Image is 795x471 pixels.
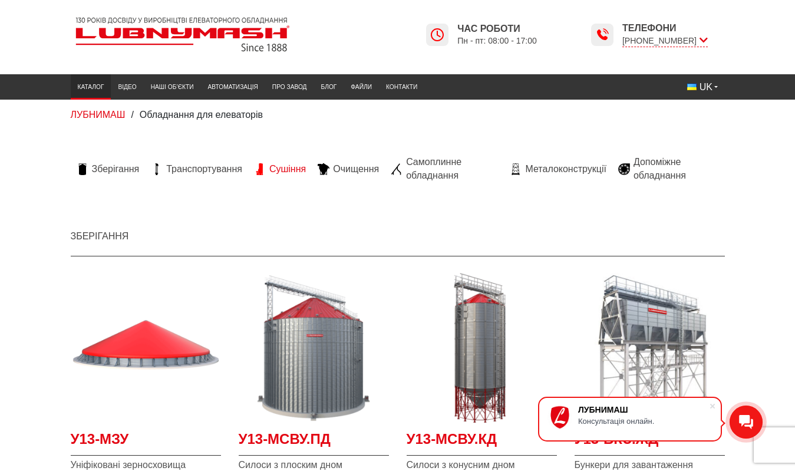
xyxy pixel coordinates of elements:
a: Контакти [379,77,424,97]
img: Українська [687,84,697,90]
span: Очищення [333,163,379,176]
span: Допоміжне обладнання [634,156,719,182]
img: Lubnymash time icon [595,28,609,42]
a: У13-МСВУ.КД [407,429,557,456]
span: / [131,110,133,120]
span: Обладнання для елеваторів [140,110,263,120]
span: UK [700,81,712,94]
span: Телефони [622,22,708,35]
a: Допоміжне обладнання [612,156,725,182]
span: Пн - пт: 08:00 - 17:00 [457,35,537,47]
a: Детальніше У13-МСВУ.ПД [239,273,389,423]
a: ЛУБНИМАШ [71,110,126,120]
span: Транспортування [166,163,242,176]
span: [PHONE_NUMBER] [622,35,708,47]
a: У13-БКЗ.ЖД [575,429,725,456]
div: ЛУБНИМАШ [578,405,709,414]
a: Автоматизація [201,77,265,97]
img: Lubnymash [71,12,295,57]
a: Наші об’єкти [144,77,201,97]
div: Консультація онлайн. [578,417,709,426]
a: Детальніше У13-МСВУ.КД [407,273,557,423]
a: Блог [314,77,344,97]
span: Металоконструкції [525,163,606,176]
a: Металоконструкції [504,163,612,176]
button: UK [680,77,725,97]
a: Очищення [312,163,385,176]
a: Сушіння [248,163,312,176]
a: Зберігання [71,163,146,176]
span: Час роботи [457,22,537,35]
a: Детальніше У13-МЗУ [71,273,221,423]
a: Каталог [71,77,111,97]
a: Детальніше У13-БКЗ.ЖД [575,273,725,423]
span: Самоплинне обладнання [406,156,498,182]
a: Зберігання [71,231,129,241]
a: Самоплинне обладнання [385,156,504,182]
img: Lubnymash time icon [430,28,444,42]
span: Зберігання [92,163,140,176]
a: Файли [344,77,379,97]
span: Сушіння [269,163,306,176]
a: Про завод [265,77,314,97]
a: Транспортування [145,163,248,176]
a: У13-МЗУ [71,429,221,456]
a: У13-МСВУ.ПД [239,429,389,456]
a: Відео [111,77,143,97]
